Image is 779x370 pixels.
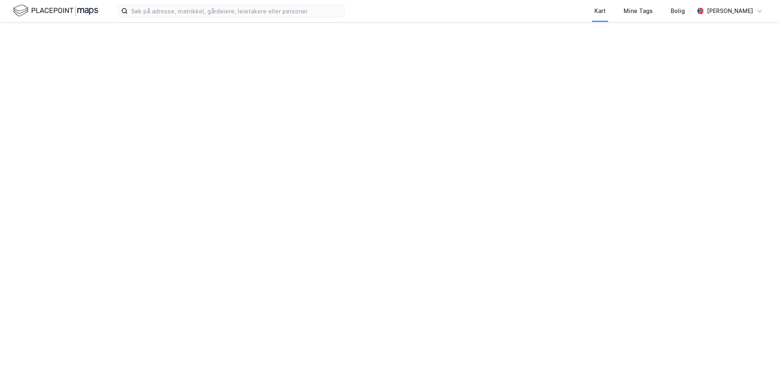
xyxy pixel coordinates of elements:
div: Bolig [671,6,685,16]
div: Kart [594,6,606,16]
img: logo.f888ab2527a4732fd821a326f86c7f29.svg [13,4,98,18]
div: [PERSON_NAME] [707,6,753,16]
div: Mine Tags [624,6,653,16]
input: Søk på adresse, matrikkel, gårdeiere, leietakere eller personer [128,5,344,17]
